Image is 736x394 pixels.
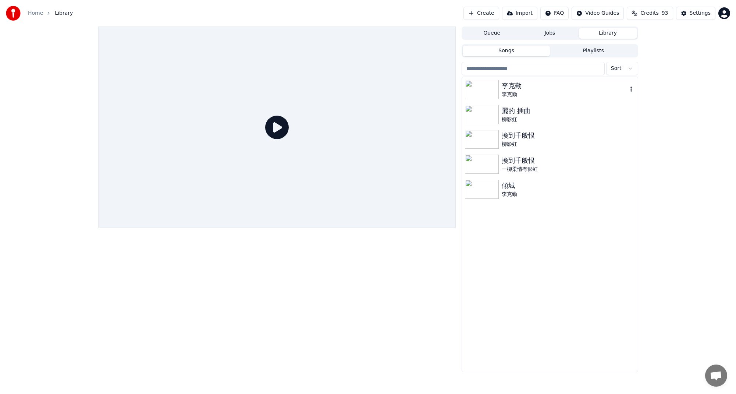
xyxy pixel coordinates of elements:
[550,46,637,56] button: Playlists
[55,10,73,17] span: Library
[690,10,711,17] div: Settings
[640,10,658,17] span: Credits
[579,28,637,39] button: Library
[502,166,634,173] div: 一柳柔情有影虹
[502,7,537,20] button: Import
[28,10,43,17] a: Home
[521,28,579,39] button: Jobs
[6,6,21,21] img: youka
[662,10,668,17] span: 93
[502,81,627,91] div: 李克勤
[463,28,521,39] button: Queue
[502,155,634,166] div: 換到千般恨
[502,91,627,98] div: 李克勤
[627,7,673,20] button: Credits93
[502,106,634,116] div: 麗的 插曲
[502,130,634,141] div: 換到千般恨
[502,116,634,123] div: 柳影虹
[611,65,622,72] span: Sort
[463,46,550,56] button: Songs
[28,10,73,17] nav: breadcrumb
[676,7,715,20] button: Settings
[502,141,634,148] div: 柳影虹
[705,365,727,387] div: Open chat
[540,7,569,20] button: FAQ
[463,7,499,20] button: Create
[572,7,624,20] button: Video Guides
[502,191,634,198] div: 李克勤
[502,180,634,191] div: 傾城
